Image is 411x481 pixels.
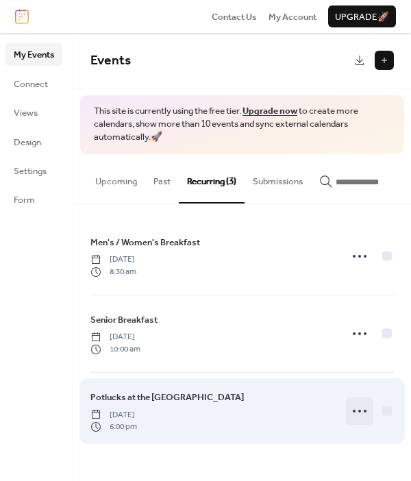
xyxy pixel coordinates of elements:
[14,164,47,178] span: Settings
[5,43,62,65] a: My Events
[242,102,297,120] a: Upgrade now
[90,331,140,343] span: [DATE]
[15,9,29,24] img: logo
[245,154,311,202] button: Submissions
[5,188,62,210] a: Form
[145,154,179,202] button: Past
[90,254,136,266] span: [DATE]
[90,48,131,73] span: Events
[328,5,396,27] button: Upgrade🚀
[90,390,244,405] a: Potlucks at the [GEOGRAPHIC_DATA]
[5,73,62,95] a: Connect
[90,236,200,249] span: Men's / Women's Breakfast
[90,266,136,278] span: 8:30 am
[87,154,145,202] button: Upcoming
[212,10,257,24] span: Contact Us
[90,313,158,327] span: Senior Breakfast
[90,409,137,421] span: [DATE]
[14,193,35,207] span: Form
[269,10,316,23] a: My Account
[94,105,390,144] span: This site is currently using the free tier. to create more calendars, show more than 10 events an...
[14,106,38,120] span: Views
[179,154,245,203] button: Recurring (3)
[212,10,257,23] a: Contact Us
[90,343,140,356] span: 10:00 am
[90,421,137,433] span: 6:00 pm
[14,136,41,149] span: Design
[5,131,62,153] a: Design
[335,10,389,24] span: Upgrade 🚀
[14,77,48,91] span: Connect
[5,101,62,123] a: Views
[5,160,62,182] a: Settings
[269,10,316,24] span: My Account
[90,391,244,404] span: Potlucks at the [GEOGRAPHIC_DATA]
[14,48,54,62] span: My Events
[90,235,200,250] a: Men's / Women's Breakfast
[90,312,158,328] a: Senior Breakfast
